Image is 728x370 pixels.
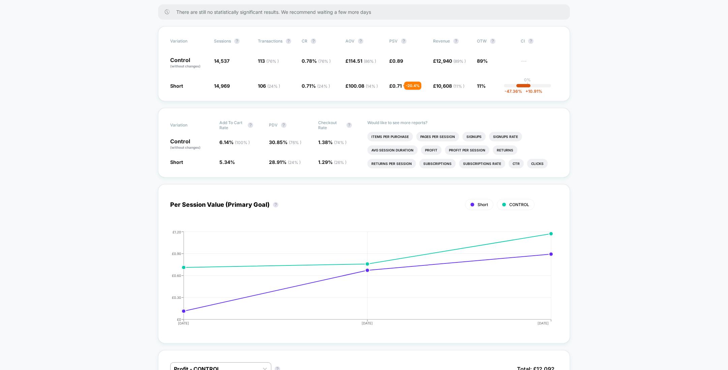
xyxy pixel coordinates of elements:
span: 6.14 % [219,139,250,145]
span: 0.89 [392,58,403,64]
span: Transactions [258,38,282,44]
div: - 20.4 % [404,82,421,90]
span: ( 24 % ) [288,160,301,165]
span: Short [170,159,183,165]
li: Ctr [509,159,524,168]
span: Short [170,83,183,89]
tspan: [DATE] [362,321,373,325]
li: Returns Per Session [367,159,416,168]
span: PSV [389,38,398,44]
span: ( 26 % ) [334,160,346,165]
span: £ [345,58,376,64]
span: ( 76 % ) [289,140,301,145]
span: 1.38 % [318,139,346,145]
span: + [525,89,528,94]
li: Signups Rate [489,132,522,141]
li: Profit [421,145,442,155]
span: £ [389,83,402,89]
span: ( 89 % ) [453,59,466,64]
span: 5.34 % [219,159,235,165]
span: OTW [477,38,514,44]
span: --- [521,59,558,69]
span: 12,940 [436,58,466,64]
span: There are still no statistically significant results. We recommend waiting a few more days [176,9,556,15]
span: 1.29 % [318,159,346,165]
tspan: £1.20 [173,230,181,234]
span: ( 24 % ) [267,84,280,89]
button: ? [273,202,278,207]
span: Sessions [214,38,231,44]
button: ? [401,38,406,44]
span: 113 [258,58,279,64]
button: ? [358,38,363,44]
tspan: [DATE] [178,321,189,325]
span: Variation [170,120,207,130]
span: 30.85 % [269,139,301,145]
span: 106 [258,83,280,89]
span: ( 24 % ) [317,84,330,89]
li: Subscriptions Rate [459,159,505,168]
span: Short [478,202,488,207]
li: Subscriptions [419,159,456,168]
p: Control [170,57,207,69]
div: PER_SESSION_VALUE [163,230,551,331]
tspan: £0.90 [172,251,181,255]
li: Avg Session Duration [367,145,418,155]
span: 14,537 [214,58,230,64]
span: CONTROL [509,202,529,207]
span: Checkout Rate [318,120,343,130]
span: CI [521,38,558,44]
button: ? [311,38,316,44]
span: £ [433,83,464,89]
span: ( 86 % ) [364,59,376,64]
span: Variation [170,38,207,44]
tspan: £0 [177,317,181,321]
span: 0.71 [392,83,402,89]
span: 114.51 [348,58,376,64]
span: 10,608 [436,83,464,89]
span: -47.36 % [505,89,522,94]
li: Signups [462,132,486,141]
p: | [527,82,528,87]
span: Revenue [433,38,450,44]
span: £ [345,83,378,89]
span: 11% [477,83,486,89]
span: ( 100 % ) [235,140,250,145]
span: ( 76 % ) [318,59,331,64]
li: Clicks [527,159,548,168]
button: ? [346,122,352,128]
p: 0% [524,77,531,82]
span: 0.78 % [302,58,331,64]
span: ( 76 % ) [266,59,279,64]
span: Add To Cart Rate [219,120,244,130]
li: Returns [493,145,517,155]
button: ? [281,122,286,128]
button: ? [453,38,459,44]
li: Profit Per Session [445,145,489,155]
span: 0.71 % [302,83,330,89]
span: (without changes) [170,64,201,68]
tspan: £0.60 [172,273,181,277]
tspan: [DATE] [538,321,549,325]
button: ? [490,38,495,44]
li: Items Per Purchase [367,132,413,141]
span: £ [433,58,466,64]
button: ? [234,38,240,44]
span: ( 14 % ) [366,84,378,89]
span: CR [302,38,307,44]
p: Would like to see more reports? [367,120,558,125]
span: (without changes) [170,145,201,149]
button: ? [286,38,291,44]
span: 14,969 [214,83,230,89]
span: £ [389,58,403,64]
li: Pages Per Session [416,132,459,141]
button: ? [248,122,253,128]
span: AOV [345,38,355,44]
tspan: £0.30 [172,295,181,299]
span: 89% [477,58,488,64]
p: Control [170,139,213,150]
span: 100.08 [348,83,378,89]
span: PDV [269,122,278,127]
span: ( 74 % ) [334,140,346,145]
span: ( 11 % ) [453,84,464,89]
